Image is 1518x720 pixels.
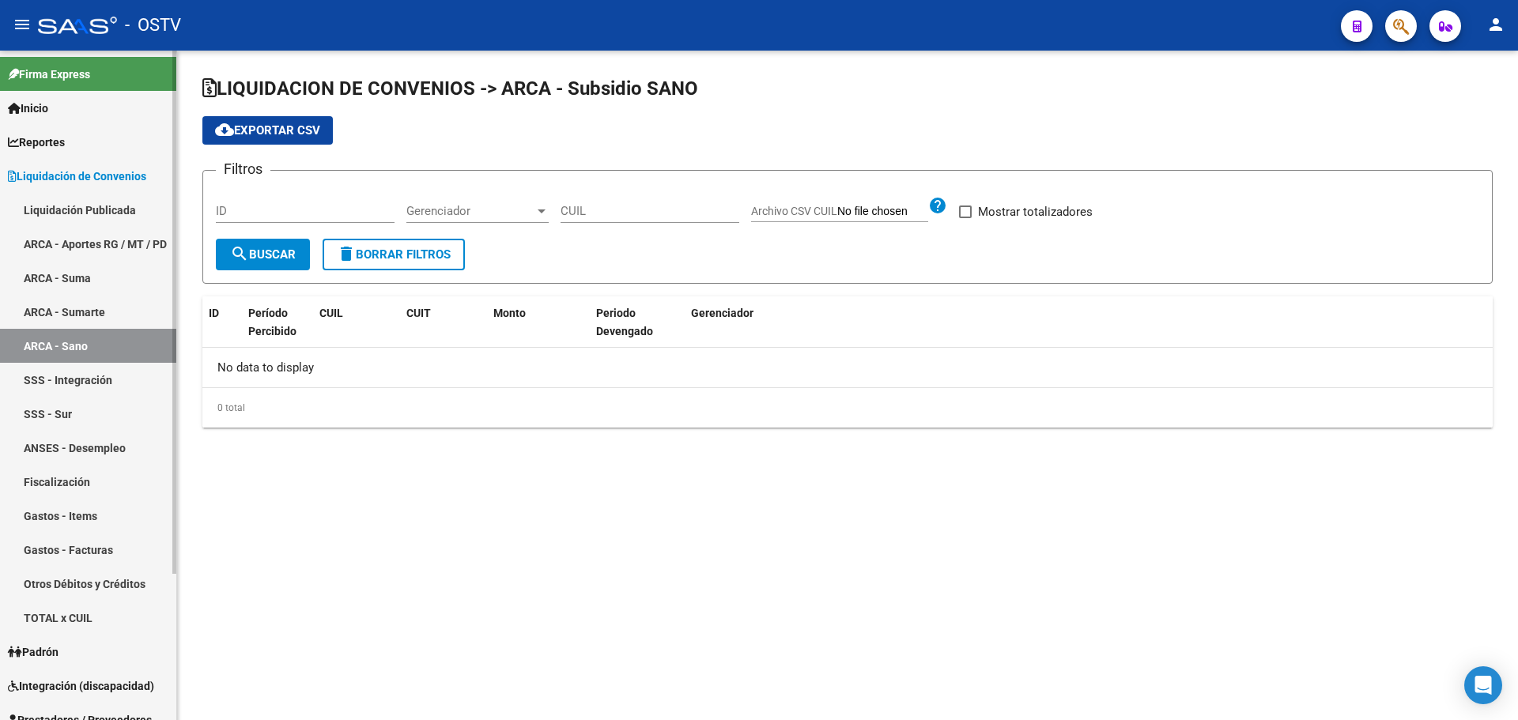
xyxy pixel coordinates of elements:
div: No data to display [202,348,1493,387]
span: Archivo CSV CUIL [751,205,837,217]
h3: Filtros [216,158,270,180]
mat-icon: cloud_download [215,120,234,139]
span: Liquidación de Convenios [8,168,146,185]
div: Open Intercom Messenger [1464,666,1502,704]
span: Periodo Devengado [596,307,653,337]
span: CUIL [319,307,343,319]
button: Buscar [216,239,310,270]
span: Período Percibido [248,307,296,337]
datatable-header-cell: CUIT [400,296,487,349]
span: CUIT [406,307,431,319]
span: Integración (discapacidad) [8,677,154,695]
mat-icon: delete [337,244,356,263]
datatable-header-cell: Periodo Devengado [590,296,685,349]
span: Reportes [8,134,65,151]
mat-icon: search [230,244,249,263]
div: 0 total [202,388,1493,428]
span: Gerenciador [406,204,534,218]
mat-icon: menu [13,15,32,34]
span: Borrar Filtros [337,247,451,262]
datatable-header-cell: Gerenciador [685,296,1493,349]
span: Gerenciador [691,307,753,319]
span: Mostrar totalizadores [978,202,1093,221]
datatable-header-cell: ID [202,296,242,349]
input: Archivo CSV CUIL [837,205,928,219]
datatable-header-cell: CUIL [313,296,400,349]
button: Exportar CSV [202,116,333,145]
button: Borrar Filtros [323,239,465,270]
mat-icon: person [1486,15,1505,34]
span: Buscar [230,247,296,262]
span: Padrón [8,643,59,661]
span: Exportar CSV [215,123,320,138]
span: Firma Express [8,66,90,83]
span: Monto [493,307,526,319]
span: LIQUIDACION DE CONVENIOS -> ARCA - Subsidio SANO [202,77,698,100]
datatable-header-cell: Monto [487,296,590,349]
span: Inicio [8,100,48,117]
span: ID [209,307,219,319]
mat-icon: help [928,196,947,215]
span: - OSTV [125,8,181,43]
datatable-header-cell: Período Percibido [242,296,313,349]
